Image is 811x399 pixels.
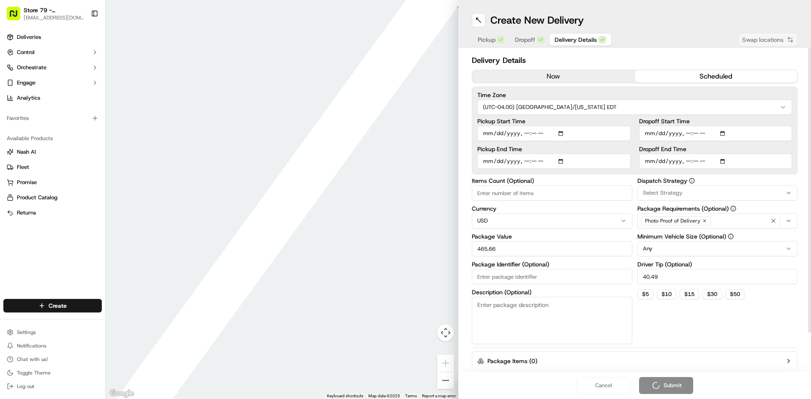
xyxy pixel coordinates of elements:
[3,206,102,220] button: Returns
[3,353,102,365] button: Chat with us!
[490,14,584,27] h1: Create New Delivery
[637,233,798,239] label: Minimum Vehicle Size (Optional)
[80,122,136,131] span: API Documentation
[68,119,139,134] a: 💻API Documentation
[637,178,798,184] label: Dispatch Strategy
[422,394,456,398] a: Report a map error
[7,148,98,156] a: Nash AI
[17,209,36,217] span: Returns
[3,3,87,24] button: Store 79 - [GEOGRAPHIC_DATA], [GEOGRAPHIC_DATA] (Just Salad)[EMAIL_ADDRESS][DOMAIN_NAME]
[437,355,454,372] button: Zoom in
[3,160,102,174] button: Fleet
[60,143,102,149] a: Powered byPylon
[639,146,792,152] label: Dropoff End Time
[472,70,635,83] button: now
[3,299,102,312] button: Create
[472,241,632,256] input: Enter package value
[3,30,102,44] a: Deliveries
[478,35,495,44] span: Pickup
[8,123,15,130] div: 📗
[639,118,792,124] label: Dropoff Start Time
[3,132,102,145] div: Available Products
[7,209,98,217] a: Returns
[108,388,136,399] img: Google
[472,206,632,212] label: Currency
[8,8,25,25] img: Nash
[472,185,632,201] input: Enter number of items
[17,49,35,56] span: Control
[472,233,632,239] label: Package Value
[29,89,107,96] div: We're available if you need us!
[3,61,102,74] button: Orchestrate
[680,289,699,299] button: $15
[637,213,798,228] button: Photo Proof of Delivery
[17,356,48,363] span: Chat with us!
[17,64,46,71] span: Orchestrate
[7,194,98,201] a: Product Catalog
[17,342,46,349] span: Notifications
[327,393,363,399] button: Keyboard shortcuts
[3,145,102,159] button: Nash AI
[108,388,136,399] a: Open this area in Google Maps (opens a new window)
[405,394,417,398] a: Terms (opens in new tab)
[702,289,722,299] button: $30
[515,35,535,44] span: Dropoff
[472,289,632,295] label: Description (Optional)
[645,217,700,224] span: Photo Proof of Delivery
[689,178,695,184] button: Dispatch Strategy
[8,81,24,96] img: 1736555255976-a54dd68f-1ca7-489b-9aae-adbdc363a1c4
[725,289,745,299] button: $50
[17,383,34,390] span: Log out
[17,148,36,156] span: Nash AI
[17,179,37,186] span: Promise
[17,369,51,376] span: Toggle Theme
[17,163,29,171] span: Fleet
[17,329,36,336] span: Settings
[5,119,68,134] a: 📗Knowledge Base
[637,206,798,212] label: Package Requirements (Optional)
[477,118,631,124] label: Pickup Start Time
[637,261,798,267] label: Driver Tip (Optional)
[487,357,537,365] label: Package Items ( 0 )
[3,380,102,392] button: Log out
[437,372,454,389] button: Zoom out
[24,6,84,14] button: Store 79 - [GEOGRAPHIC_DATA], [GEOGRAPHIC_DATA] (Just Salad)
[17,33,41,41] span: Deliveries
[7,163,98,171] a: Fleet
[7,179,98,186] a: Promise
[22,54,152,63] input: Got a question? Start typing here...
[3,111,102,125] div: Favorites
[84,143,102,149] span: Pylon
[437,324,454,341] button: Map camera controls
[637,185,798,201] button: Select Strategy
[49,301,67,310] span: Create
[637,269,798,284] input: Enter driver tip amount
[3,326,102,338] button: Settings
[3,340,102,352] button: Notifications
[17,94,40,102] span: Analytics
[472,351,797,371] button: Package Items (0)
[637,289,653,299] button: $5
[730,206,736,212] button: Package Requirements (Optional)
[555,35,597,44] span: Delivery Details
[17,122,65,131] span: Knowledge Base
[472,178,632,184] label: Items Count (Optional)
[635,70,797,83] button: scheduled
[657,289,676,299] button: $10
[71,123,78,130] div: 💻
[472,261,632,267] label: Package Identifier (Optional)
[3,76,102,90] button: Engage
[8,34,154,47] p: Welcome 👋
[643,189,683,197] span: Select Strategy
[3,91,102,105] a: Analytics
[144,83,154,93] button: Start new chat
[17,194,57,201] span: Product Catalog
[29,81,139,89] div: Start new chat
[24,14,84,21] span: [EMAIL_ADDRESS][DOMAIN_NAME]
[3,191,102,204] button: Product Catalog
[368,394,400,398] span: Map data ©2025
[477,92,792,98] label: Time Zone
[3,367,102,379] button: Toggle Theme
[477,146,631,152] label: Pickup End Time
